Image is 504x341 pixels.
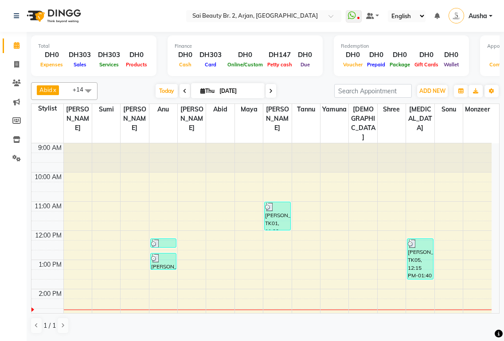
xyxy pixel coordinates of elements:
div: DH0 [175,50,196,60]
span: Sumi [92,104,120,115]
div: DH0 [441,50,462,60]
span: [DEMOGRAPHIC_DATA] [349,104,377,143]
span: [MEDICAL_DATA] [406,104,434,134]
span: Online/Custom [225,61,265,68]
div: Redemption [341,42,462,50]
span: Card [203,61,219,68]
span: Products [124,61,149,68]
span: [PERSON_NAME] [178,104,206,134]
div: DH0 [294,50,316,60]
span: Tannu [292,104,320,115]
div: DH0 [412,50,441,60]
span: [PERSON_NAME] [121,104,148,134]
div: Stylist [31,104,63,113]
span: Today [156,84,178,98]
span: ADD NEW [419,88,445,94]
div: DH303 [94,50,124,60]
input: 2025-09-04 [217,84,261,98]
div: 10:00 AM [33,172,63,182]
div: DH303 [196,50,225,60]
span: Services [97,61,121,68]
a: x [52,86,56,93]
span: Due [298,61,312,68]
span: Voucher [341,61,365,68]
div: 12:00 PM [33,231,63,240]
span: Expenses [38,61,65,68]
button: ADD NEW [417,85,448,97]
div: [PERSON_NAME], TK04, 12:45 PM-01:20 PM, Hair Wash & Quick Dry Medium (DH59) [151,253,176,269]
span: Thu [198,88,217,94]
span: Yamuna [320,104,348,115]
span: Gift Cards [412,61,441,68]
span: Abid [206,104,234,115]
span: Package [387,61,412,68]
img: logo [23,4,83,28]
div: DH303 [65,50,94,60]
span: Wallet [441,61,461,68]
div: 11:00 AM [33,202,63,211]
div: Total [38,42,149,50]
span: Cash [177,61,194,68]
div: DH0 [387,50,412,60]
span: [PERSON_NAME] [263,104,291,134]
div: Finance [175,42,316,50]
span: Shree [378,104,406,115]
span: Anu [149,104,177,115]
div: DH0 [124,50,149,60]
div: 2:00 PM [37,289,63,299]
div: DH0 [38,50,65,60]
span: 1 / 1 [43,321,56,330]
input: Search Appointment [334,84,412,98]
div: [PERSON_NAME], TK05, 12:15 PM-01:40 PM, Spa Pedicure (Without Color) (DH70),Add [MEDICAL_DATA] tr... [407,239,433,279]
span: Maya [235,104,263,115]
span: Ausha [469,11,487,21]
div: [PERSON_NAME], TK01, 11:00 AM-12:00 PM, BIAB refil only [265,202,290,230]
div: DH0 [225,50,265,60]
span: [PERSON_NAME] [64,104,92,134]
img: Ausha [449,8,464,23]
div: 1:00 PM [37,260,63,269]
span: Petty cash [265,61,294,68]
div: DH0 [341,50,365,60]
div: DH0 [365,50,387,60]
span: monzeer [463,104,492,115]
span: Sales [71,61,89,68]
div: 9:00 AM [36,143,63,153]
div: walking, TK03, 12:15 PM-12:35 PM, Eyebrow Threading (DH30) [151,239,176,247]
span: +14 [73,86,90,93]
div: DH147 [265,50,294,60]
span: Abid [39,86,52,93]
span: sonu [435,104,463,115]
span: Prepaid [365,61,387,68]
